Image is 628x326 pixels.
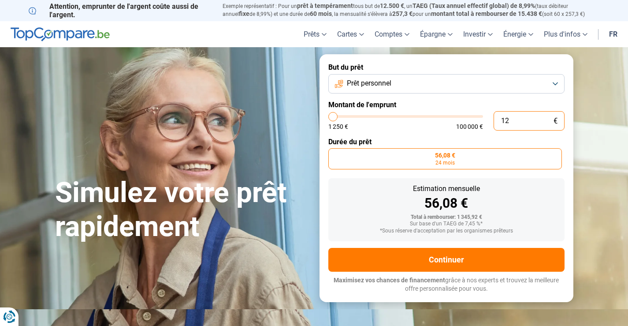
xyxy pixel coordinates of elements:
[431,10,542,17] span: montant total à rembourser de 15.438 €
[55,176,309,244] h1: Simulez votre prêt rapidement
[412,2,535,9] span: TAEG (Taux annuel effectif global) de 8,99%
[435,160,455,165] span: 24 mois
[554,117,557,125] span: €
[604,21,623,47] a: fr
[328,276,565,293] p: grâce à nos experts et trouvez la meilleure offre personnalisée pour vous.
[456,124,483,130] span: 100 000 €
[223,2,600,18] p: Exemple représentatif : Pour un tous but de , un (taux débiteur annuel de 8,99%) et une durée de ...
[328,74,565,94] button: Prêt personnel
[332,21,369,47] a: Cartes
[328,248,565,272] button: Continuer
[310,10,332,17] span: 60 mois
[380,2,404,9] span: 12.500 €
[335,197,557,210] div: 56,08 €
[334,277,445,284] span: Maximisez vos chances de financement
[335,185,557,192] div: Estimation mensuelle
[335,214,557,221] div: Total à rembourser: 1 345,92 €
[347,79,391,88] span: Prêt personnel
[328,63,565,71] label: But du prêt
[335,221,557,227] div: Sur base d'un TAEG de 7,45 %*
[458,21,498,47] a: Investir
[539,21,593,47] a: Plus d'infos
[392,10,412,17] span: 257,3 €
[435,152,455,158] span: 56,08 €
[328,124,348,130] span: 1 250 €
[328,138,565,146] label: Durée du prêt
[298,21,332,47] a: Prêts
[11,27,110,41] img: TopCompare
[29,2,212,19] p: Attention, emprunter de l'argent coûte aussi de l'argent.
[239,10,249,17] span: fixe
[335,228,557,234] div: *Sous réserve d'acceptation par les organismes prêteurs
[297,2,353,9] span: prêt à tempérament
[415,21,458,47] a: Épargne
[328,101,565,109] label: Montant de l'emprunt
[498,21,539,47] a: Énergie
[369,21,415,47] a: Comptes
